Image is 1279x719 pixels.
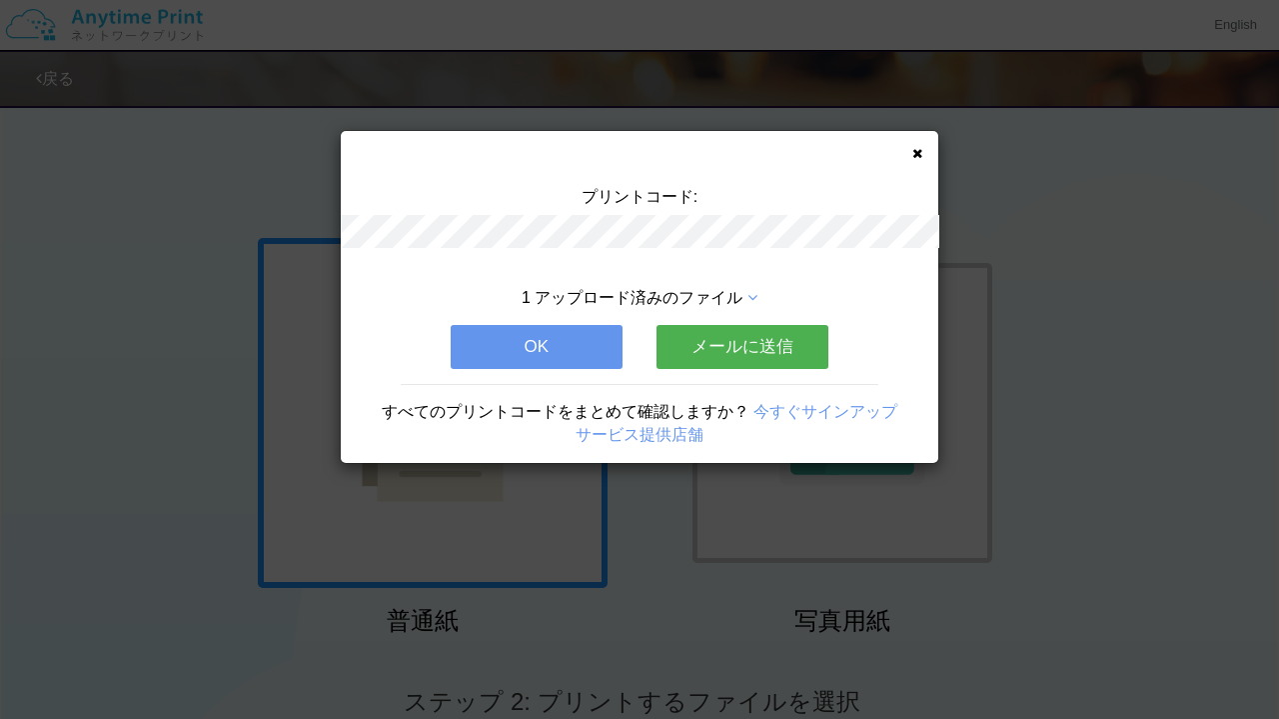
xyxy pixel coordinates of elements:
[451,325,623,369] button: OK
[382,403,749,420] span: すべてのプリントコードをまとめて確認しますか？
[582,188,697,205] span: プリントコード:
[753,403,897,420] a: 今すぐサインアップ
[522,289,742,306] span: 1 アップロード済みのファイル
[576,426,703,443] a: サービス提供店舗
[656,325,828,369] button: メールに送信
